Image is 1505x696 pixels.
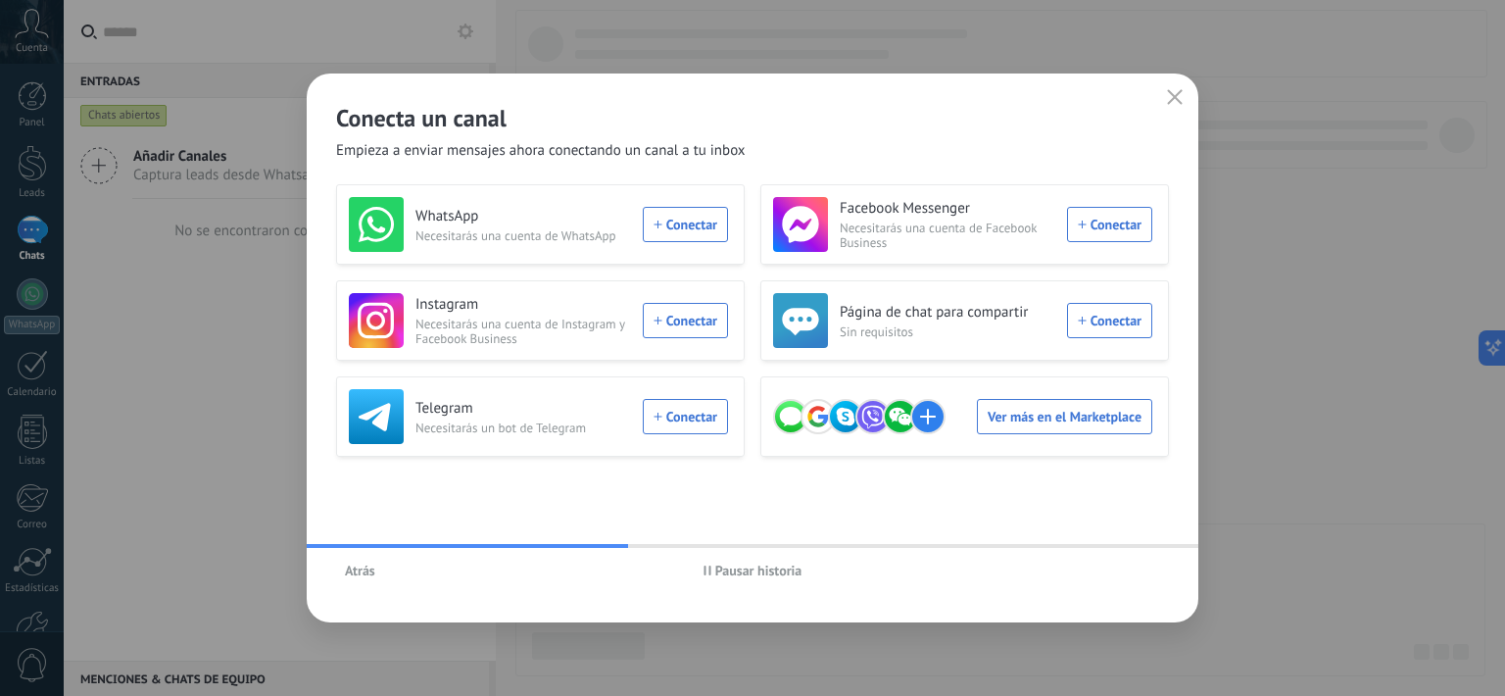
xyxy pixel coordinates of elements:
span: Sin requisitos [840,324,1055,339]
h3: Facebook Messenger [840,199,1055,219]
h2: Conecta un canal [336,103,1169,133]
h3: Página de chat para compartir [840,303,1055,323]
h3: Instagram [415,295,631,315]
span: Empieza a enviar mensajes ahora conectando un canal a tu inbox [336,141,746,161]
h3: WhatsApp [415,207,631,226]
span: Necesitarás un bot de Telegram [415,421,631,435]
button: Pausar historia [695,556,811,585]
h3: Telegram [415,399,631,419]
span: Pausar historia [715,564,802,577]
span: Atrás [345,564,375,577]
span: Necesitarás una cuenta de WhatsApp [415,228,631,243]
span: Necesitarás una cuenta de Instagram y Facebook Business [415,317,631,346]
button: Atrás [336,556,384,585]
span: Necesitarás una cuenta de Facebook Business [840,221,1055,250]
